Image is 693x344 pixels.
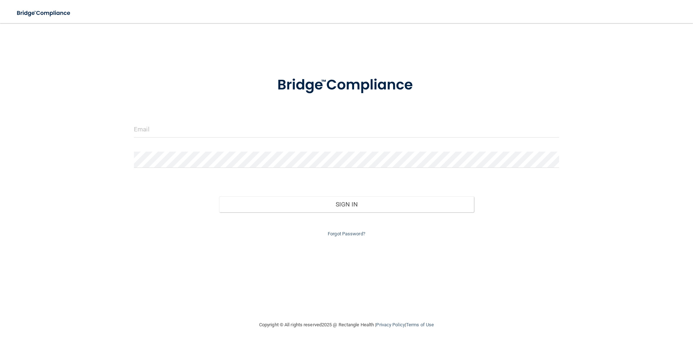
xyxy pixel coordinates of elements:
[215,313,478,336] div: Copyright © All rights reserved 2025 @ Rectangle Health | |
[11,6,77,21] img: bridge_compliance_login_screen.278c3ca4.svg
[262,66,431,104] img: bridge_compliance_login_screen.278c3ca4.svg
[328,231,365,236] a: Forgot Password?
[219,196,474,212] button: Sign In
[406,322,434,327] a: Terms of Use
[134,121,559,138] input: Email
[376,322,405,327] a: Privacy Policy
